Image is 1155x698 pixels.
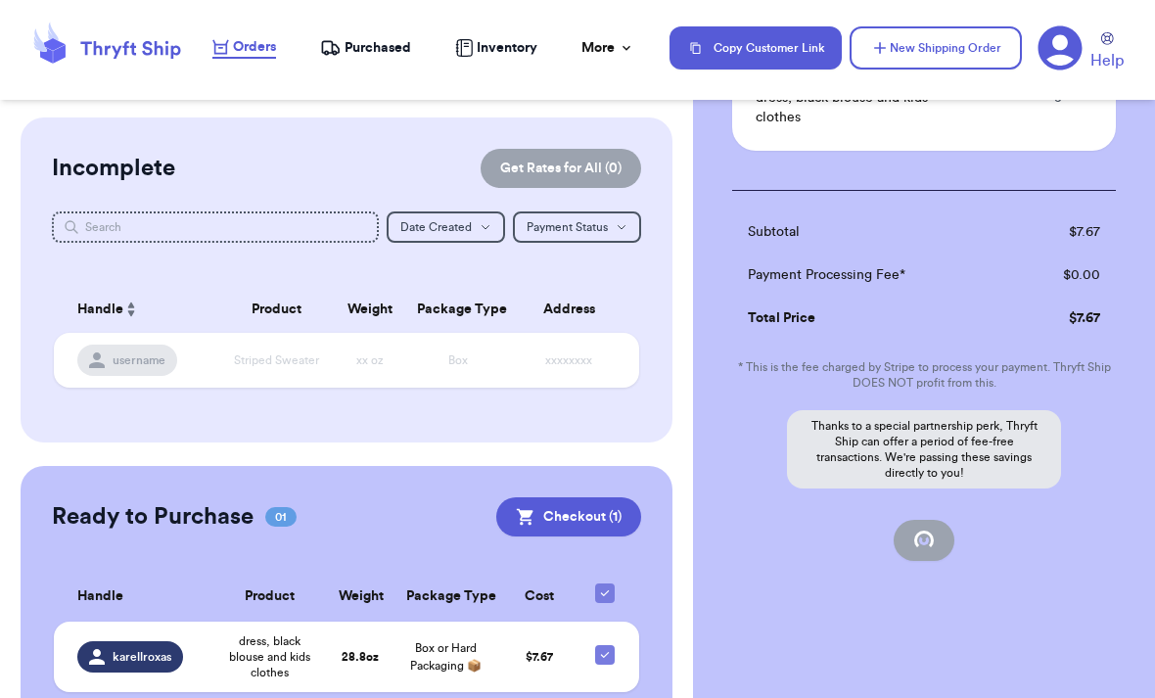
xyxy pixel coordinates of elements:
[234,354,319,366] span: Striped Sweater
[225,633,315,680] span: dress, black blouse and kids clothes
[77,586,123,607] span: Handle
[52,211,379,243] input: Search
[497,572,582,622] th: Cost
[52,153,175,184] h2: Incomplete
[510,286,638,333] th: Address
[732,359,1116,391] p: * This is the fee charged by Stripe to process your payment. Thryft Ship DOES NOT profit from this.
[732,210,1014,254] td: Subtotal
[410,642,482,672] span: Box or Hard Packaging 📦
[850,26,1022,70] button: New Shipping Order
[342,651,379,663] strong: 28.8 oz
[545,354,592,366] span: xxxxxxxx
[52,501,254,533] h2: Ready to Purchase
[218,286,336,333] th: Product
[320,38,411,58] a: Purchased
[233,37,276,57] span: Orders
[1090,49,1124,72] span: Help
[477,38,537,58] span: Inventory
[756,88,956,127] p: dress, black blouse and kids clothes
[394,572,496,622] th: Package Type
[1090,32,1124,72] a: Help
[327,572,395,622] th: Weight
[77,300,123,320] span: Handle
[213,572,327,622] th: Product
[356,354,384,366] span: xx oz
[113,649,171,665] span: karellroxas
[123,298,139,321] button: Sort ascending
[581,38,634,58] div: More
[732,297,1014,340] td: Total Price
[481,149,641,188] button: Get Rates for All (0)
[335,286,405,333] th: Weight
[455,38,537,58] a: Inventory
[787,410,1061,489] p: Thanks to a special partnership perk, Thryft Ship can offer a period of fee-free transactions. We...
[1014,297,1116,340] td: $ 7.67
[1014,210,1116,254] td: $ 7.67
[405,286,511,333] th: Package Type
[212,37,276,59] a: Orders
[400,221,472,233] span: Date Created
[113,352,165,368] span: username
[345,38,411,58] span: Purchased
[265,507,297,527] span: 01
[670,26,842,70] button: Copy Customer Link
[448,354,468,366] span: Box
[496,497,641,536] button: Checkout (1)
[1014,254,1116,297] td: $ 0.00
[527,221,608,233] span: Payment Status
[526,651,553,663] span: $ 7.67
[732,254,1014,297] td: Payment Processing Fee*
[387,211,505,243] button: Date Created
[513,211,641,243] button: Payment Status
